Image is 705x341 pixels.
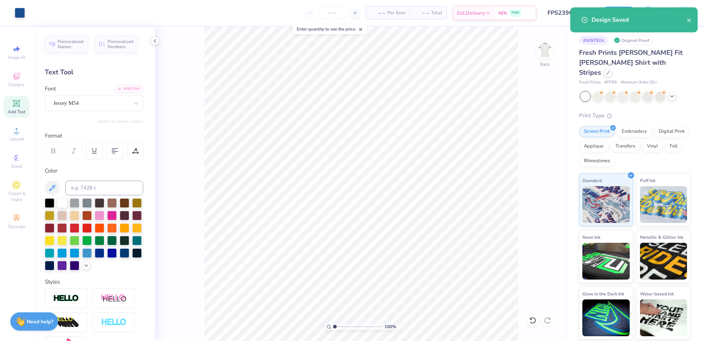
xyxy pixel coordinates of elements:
[582,177,602,184] span: Standard
[540,61,550,68] div: Back
[53,317,79,328] img: 3d Illusion
[498,9,507,17] span: N/A
[640,290,674,298] span: Water based Ink
[45,167,143,175] div: Color
[579,48,683,77] span: Fresh Prints [PERSON_NAME] Fit [PERSON_NAME] Shirt with Stripes
[687,15,692,24] button: close
[582,290,624,298] span: Glow in the Dark Ink
[579,126,615,137] div: Screen Print
[617,126,652,137] div: Embroidery
[665,141,682,152] div: Foil
[431,9,442,17] span: Total
[582,186,630,223] img: Standard
[604,79,617,86] span: # FP98
[45,85,56,93] label: Font
[640,243,687,280] img: Metallic & Glitter Ink
[101,294,127,303] img: Shadow
[97,118,143,124] button: Switch to Greek Letters
[8,224,25,230] span: Decorate
[9,136,24,142] span: Upload
[640,299,687,336] img: Water based Ink
[582,233,600,241] span: Neon Ink
[387,9,405,17] span: Per Item
[370,9,385,17] span: – –
[45,67,143,77] div: Text Tool
[318,6,347,19] input: – –
[27,318,53,325] strong: Need help?
[612,36,653,45] div: Original Proof
[45,278,143,286] div: Styles
[579,79,601,86] span: Fresh Prints
[108,39,134,49] span: Personalized Numbers
[542,6,596,20] input: Untitled Design
[538,43,552,57] img: Back
[621,79,657,86] span: Minimum Order: 50 +
[384,323,396,330] span: 100 %
[654,126,690,137] div: Digital Print
[65,181,143,195] input: e.g. 7428 c
[53,294,79,303] img: Stroke
[293,24,367,34] div: Enter quantity to see the price.
[592,15,687,24] div: Design Saved
[640,233,683,241] span: Metallic & Glitter Ink
[642,141,663,152] div: Vinyl
[8,54,25,60] span: Image AI
[11,163,22,169] span: Greek
[45,132,144,140] div: Format
[640,177,655,184] span: Puff Ink
[579,156,615,167] div: Rhinestones
[101,318,127,327] img: Negative Space
[8,109,25,115] span: Add Text
[582,299,630,336] img: Glow in the Dark Ink
[8,82,25,88] span: Designs
[457,9,485,17] span: Est. Delivery
[611,141,640,152] div: Transfers
[4,191,29,202] span: Clipart & logos
[582,243,630,280] img: Neon Ink
[640,186,687,223] img: Puff Ink
[511,10,519,15] span: FREE
[58,39,84,49] span: Personalized Names
[414,9,429,17] span: – –
[579,36,608,45] div: # 509792A
[114,85,143,93] div: Add Font
[579,111,690,120] div: Print Type
[579,141,608,152] div: Applique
